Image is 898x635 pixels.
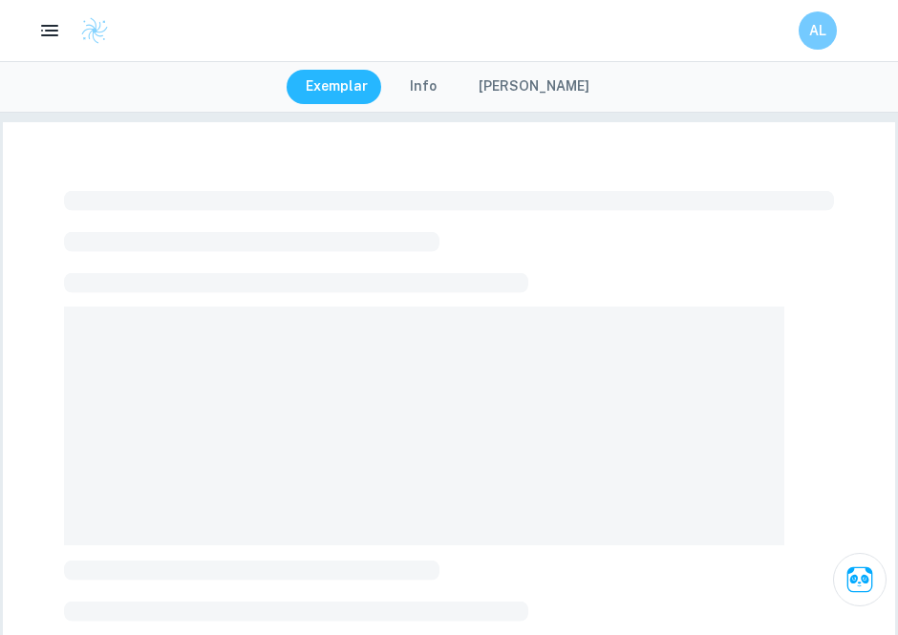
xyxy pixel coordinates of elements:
[69,16,109,45] a: Clastify logo
[80,16,109,45] img: Clastify logo
[833,553,887,606] button: Ask Clai
[287,70,387,104] button: Exemplar
[799,11,837,50] button: AL
[807,20,829,41] h6: AL
[460,70,609,104] button: [PERSON_NAME]
[391,70,456,104] button: Info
